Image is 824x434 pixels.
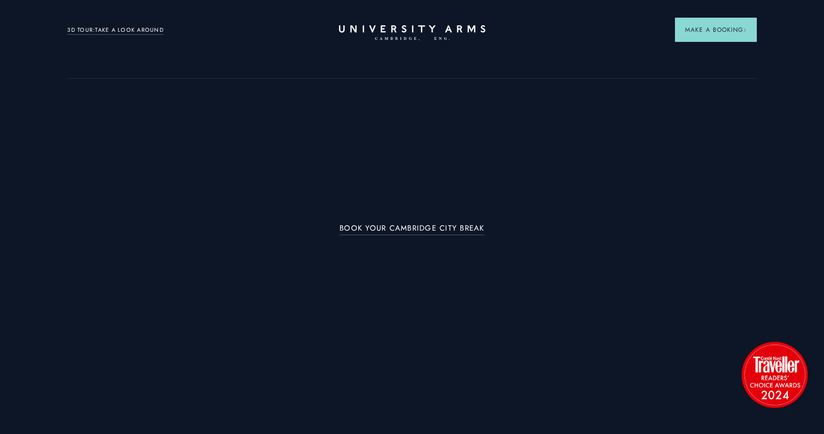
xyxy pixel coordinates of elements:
img: image-2524eff8f0c5d55edbf694693304c4387916dea5-1501x1501-png [737,337,812,412]
a: BOOK YOUR CAMBRIDGE CITY BREAK [340,224,484,236]
button: Make a BookingArrow icon [675,18,757,42]
img: Arrow icon [743,28,747,32]
a: Home [339,25,486,41]
span: Make a Booking [685,25,747,34]
a: 3D TOUR:TAKE A LOOK AROUND [67,26,164,35]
